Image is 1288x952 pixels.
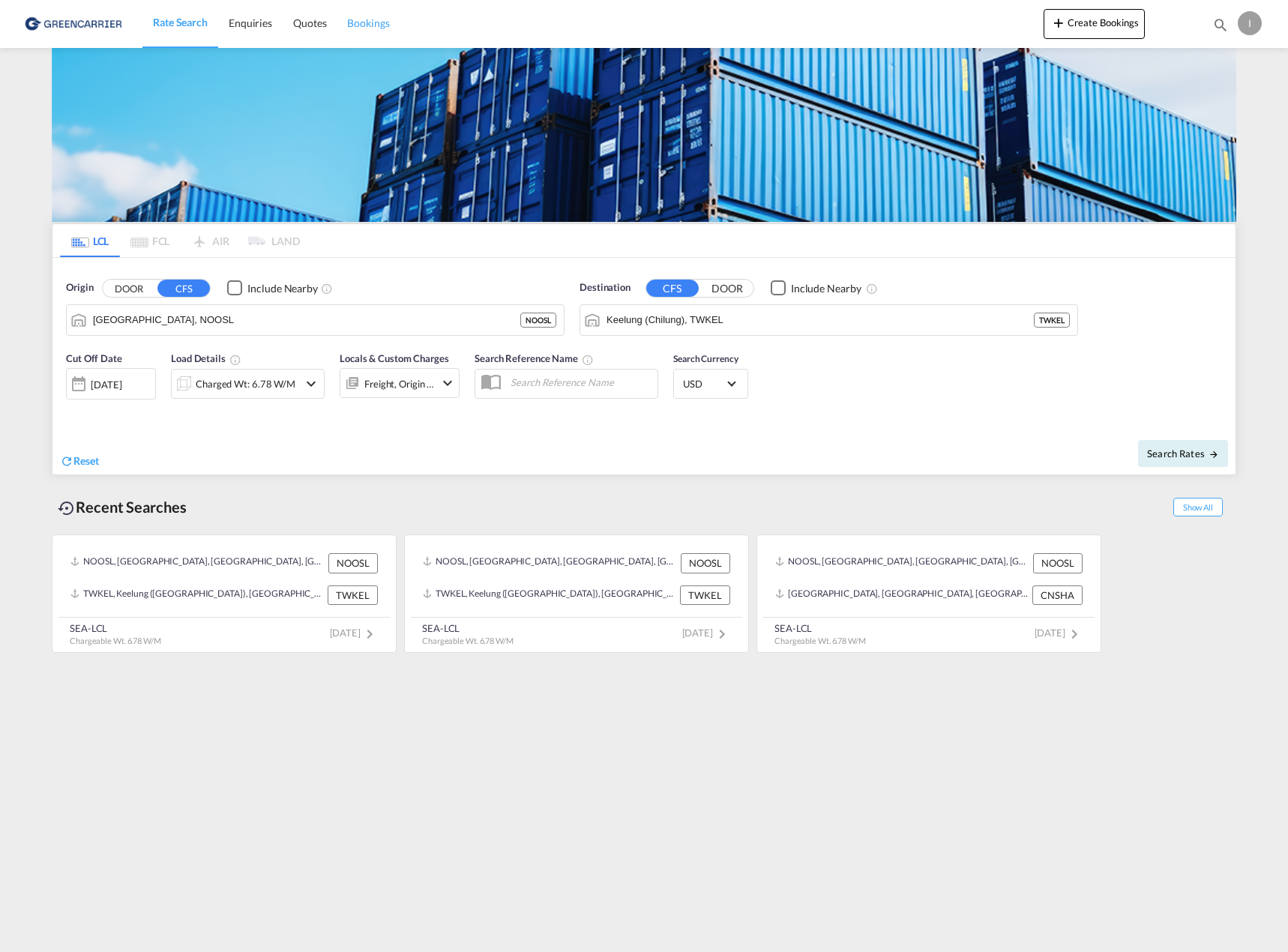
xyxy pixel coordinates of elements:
div: TWKEL [328,585,378,605]
span: [DATE] [330,627,379,639]
recent-search-card: NOOSL, [GEOGRAPHIC_DATA], [GEOGRAPHIC_DATA], [GEOGRAPHIC_DATA], [GEOGRAPHIC_DATA] NOOSLTWKEL, Kee... [52,534,397,653]
div: I [1238,11,1262,35]
div: Include Nearby [247,281,318,296]
span: Chargeable Wt. 6.78 W/M [774,636,866,645]
span: Rate Search [153,16,208,28]
md-icon: icon-chevron-right [713,625,731,643]
button: DOOR [103,280,155,297]
div: NOOSL [520,313,556,328]
md-select: Select Currency: $ USDUnited States Dollar [681,373,740,394]
div: TWKEL [680,585,730,605]
div: Charged Wt: 6.78 W/M [196,373,295,394]
div: TWKEL [1034,313,1070,328]
md-tab-item: LCL [60,224,120,257]
button: Search Ratesicon-arrow-right [1138,440,1228,467]
md-icon: Your search will be saved by the below given name [582,354,594,366]
div: icon-magnify [1212,16,1229,39]
md-input-container: Keelung (Chilung), TWKEL [580,305,1077,335]
div: CNSHA, Shanghai, SH, China, Greater China & Far East Asia, Asia Pacific [775,585,1029,605]
button: CFS [157,280,210,297]
span: Search Rates [1147,448,1219,460]
button: DOOR [701,280,753,297]
md-icon: icon-chevron-right [361,625,379,643]
md-icon: Chargeable Weight [229,354,241,366]
div: Origin DOOR CFS Checkbox No InkUnchecked: Ignores neighbouring ports when fetching rates.Checked ... [52,258,1236,475]
md-icon: icon-backup-restore [58,499,76,517]
md-icon: icon-refresh [60,454,73,468]
span: [DATE] [1035,627,1083,639]
div: TWKEL, Keelung (Chilung), Taiwan, Province of China, Greater China & Far East Asia, Asia Pacific [423,585,676,605]
md-pagination-wrapper: Use the left and right arrow keys to navigate between tabs [60,224,300,257]
span: Destination [580,280,631,295]
div: [DATE] [66,368,156,400]
div: Freight Origin Destinationicon-chevron-down [340,368,460,398]
span: Chargeable Wt. 6.78 W/M [422,636,514,645]
img: GreenCarrierFCL_LCL.png [52,48,1236,222]
input: Search by Port [93,309,520,331]
div: Include Nearby [791,281,861,296]
div: NOOSL, Oslo, Norway, Northern Europe, Europe [423,553,677,573]
div: NOOSL [328,553,378,573]
span: Quotes [293,16,326,29]
div: CNSHA [1032,585,1083,605]
recent-search-card: NOOSL, [GEOGRAPHIC_DATA], [GEOGRAPHIC_DATA], [GEOGRAPHIC_DATA], [GEOGRAPHIC_DATA] NOOSLTWKEL, Kee... [404,534,749,653]
recent-search-card: NOOSL, [GEOGRAPHIC_DATA], [GEOGRAPHIC_DATA], [GEOGRAPHIC_DATA], [GEOGRAPHIC_DATA] NOOSL[GEOGRAPHI... [756,534,1101,653]
md-datepicker: Select [66,398,77,418]
md-icon: icon-arrow-right [1209,449,1219,460]
span: Load Details [171,352,241,364]
div: NOOSL, Oslo, Norway, Northern Europe, Europe [70,553,325,573]
md-icon: icon-magnify [1212,16,1229,33]
span: USD [683,377,725,391]
div: TWKEL, Keelung (Chilung), Taiwan, Province of China, Greater China & Far East Asia, Asia Pacific [70,585,324,605]
div: NOOSL, Oslo, Norway, Northern Europe, Europe [775,553,1029,573]
span: Enquiries [229,16,272,29]
span: Cut Off Date [66,352,122,364]
span: Search Reference Name [475,352,594,364]
span: Search Currency [673,353,738,364]
md-icon: Unchecked: Ignores neighbouring ports when fetching rates.Checked : Includes neighbouring ports w... [321,283,333,295]
div: NOOSL [1033,553,1083,573]
md-icon: Unchecked: Ignores neighbouring ports when fetching rates.Checked : Includes neighbouring ports w... [866,283,878,295]
div: Charged Wt: 6.78 W/Micon-chevron-down [171,369,325,399]
md-icon: icon-chevron-down [439,374,457,392]
div: NOOSL [681,553,730,573]
span: Bookings [347,16,389,29]
span: Show All [1173,498,1223,516]
md-checkbox: Checkbox No Ink [771,280,861,296]
span: Origin [66,280,93,295]
button: CFS [646,280,699,297]
div: Recent Searches [52,490,193,524]
div: SEA-LCL [70,621,161,635]
md-icon: icon-plus 400-fg [1050,13,1068,31]
md-icon: icon-chevron-right [1065,625,1083,643]
input: Search Reference Name [503,371,657,394]
span: Locals & Custom Charges [340,352,449,364]
span: [DATE] [682,627,731,639]
span: Chargeable Wt. 6.78 W/M [70,636,161,645]
button: icon-plus 400-fgCreate Bookings [1044,9,1145,39]
img: e39c37208afe11efa9cb1d7a6ea7d6f5.png [22,7,124,40]
div: icon-refreshReset [60,454,99,470]
div: SEA-LCL [422,621,514,635]
md-input-container: Oslo, NOOSL [67,305,564,335]
md-icon: icon-chevron-down [302,375,320,393]
div: SEA-LCL [774,621,866,635]
span: Reset [73,454,99,467]
md-checkbox: Checkbox No Ink [227,280,318,296]
div: Freight Origin Destination [364,373,435,394]
div: [DATE] [91,378,121,391]
input: Search by Port [607,309,1034,331]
